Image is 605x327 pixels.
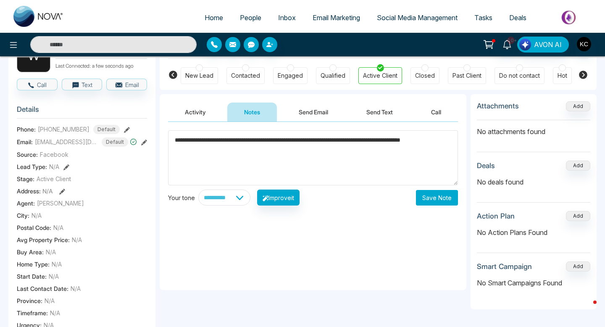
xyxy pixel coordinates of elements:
[17,79,58,90] button: Call
[558,71,567,80] div: Hot
[196,10,231,26] a: Home
[477,177,590,187] p: No deals found
[49,162,59,171] span: N/A
[363,71,397,80] div: Active Client
[32,211,42,220] span: N/A
[42,187,53,195] span: N/A
[17,235,70,244] span: Avg Property Price :
[38,125,89,134] span: [PHONE_NUMBER]
[52,260,62,269] span: N/A
[231,71,260,80] div: Contacted
[278,13,296,22] span: Inbox
[477,227,590,237] p: No Action Plans Found
[17,199,35,208] span: Agent:
[231,10,270,26] a: People
[227,103,277,121] button: Notes
[282,103,345,121] button: Send Email
[62,79,103,90] button: Text
[168,103,223,121] button: Activity
[368,10,466,26] a: Social Media Management
[497,37,517,51] a: 10+
[50,309,60,317] span: N/A
[17,187,53,195] span: Address:
[534,40,562,50] span: AVON AI
[507,37,515,44] span: 10+
[17,284,68,293] span: Last Contact Date :
[37,199,84,208] span: [PERSON_NAME]
[499,71,540,80] div: Do not contact
[477,161,495,170] h3: Deals
[17,223,51,232] span: Postal Code :
[477,262,532,271] h3: Smart Campaign
[566,261,590,272] button: Add
[501,10,535,26] a: Deals
[576,298,597,319] iframe: Intercom live chat
[577,37,591,51] img: User Avatar
[17,309,48,317] span: Timeframe :
[17,248,44,256] span: Buy Area :
[205,13,223,22] span: Home
[37,174,71,183] span: Active Client
[539,8,600,27] img: Market-place.gif
[566,101,590,111] button: Add
[13,6,64,27] img: Nova CRM Logo
[350,103,410,121] button: Send Text
[17,162,47,171] span: Lead Type:
[304,10,368,26] a: Email Marketing
[240,13,261,22] span: People
[517,37,569,53] button: AVON AI
[477,120,590,137] p: No attachments found
[35,137,98,146] span: [EMAIL_ADDRESS][DOMAIN_NAME]
[519,39,531,50] img: Lead Flow
[452,71,481,80] div: Past Client
[566,161,590,171] button: Add
[106,79,147,90] button: Email
[93,125,120,134] span: Default
[414,103,458,121] button: Call
[17,296,42,305] span: Province :
[45,296,55,305] span: N/A
[17,150,38,159] span: Source:
[17,174,34,183] span: Stage:
[477,278,590,288] p: No Smart Campaigns Found
[313,13,360,22] span: Email Marketing
[49,272,59,281] span: N/A
[17,137,33,146] span: Email:
[17,272,47,281] span: Start Date :
[474,13,492,22] span: Tasks
[415,71,435,80] div: Closed
[509,13,526,22] span: Deals
[17,125,36,134] span: Phone:
[102,137,128,147] span: Default
[477,212,515,220] h3: Action Plan
[55,61,147,70] p: Last Connected: a few seconds ago
[278,71,303,80] div: Engaged
[321,71,345,80] div: Qualified
[270,10,304,26] a: Inbox
[566,102,590,109] span: Add
[185,71,213,80] div: New Lead
[46,248,56,256] span: N/A
[17,211,29,220] span: City :
[377,13,458,22] span: Social Media Management
[477,102,519,110] h3: Attachments
[72,235,82,244] span: N/A
[466,10,501,26] a: Tasks
[257,190,300,206] button: Improveit
[168,193,198,202] div: Your tone
[53,223,63,232] span: N/A
[40,150,68,159] span: Facebook
[416,190,458,206] button: Save Note
[17,105,147,118] h3: Details
[566,211,590,221] button: Add
[71,284,81,293] span: N/A
[17,260,50,269] span: Home Type :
